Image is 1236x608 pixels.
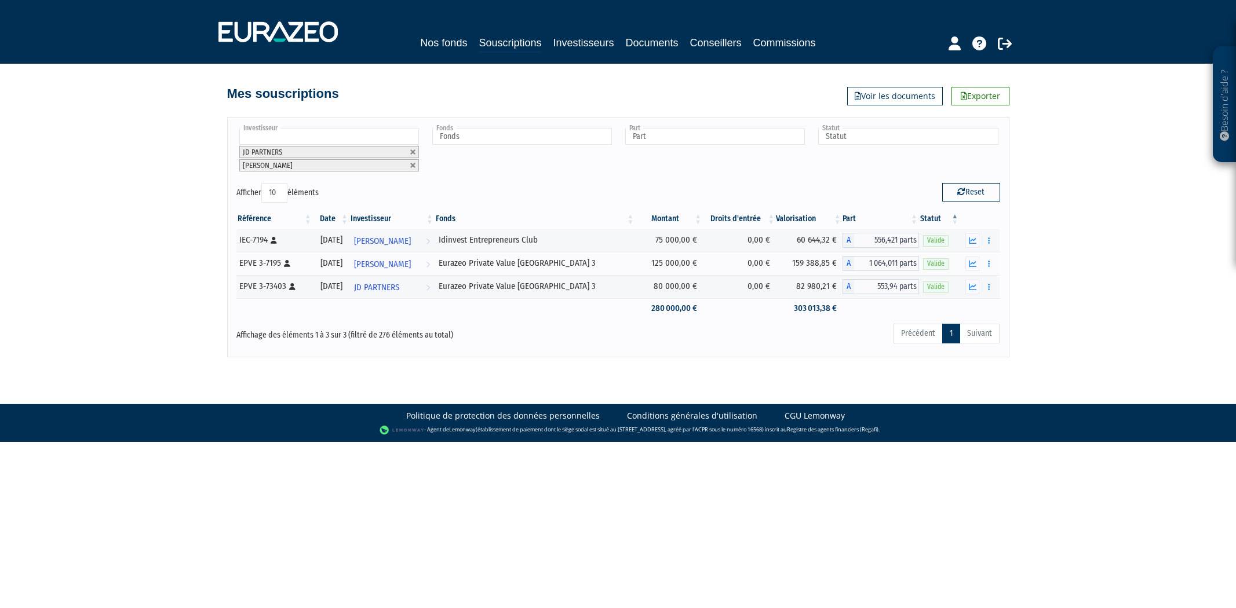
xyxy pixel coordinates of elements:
[426,277,430,298] i: Voir l'investisseur
[354,254,411,275] span: [PERSON_NAME]
[843,256,854,271] span: A
[435,209,635,229] th: Fonds: activer pour trier la colonne par ordre croissant
[703,252,776,275] td: 0,00 €
[776,229,842,252] td: 60 644,32 €
[635,298,703,318] td: 280 000,00 €
[426,254,430,275] i: Voir l'investisseur
[218,21,338,42] img: 1732889491-logotype_eurazeo_blanc_rvb.png
[854,279,919,294] span: 553,94 parts
[271,237,277,244] i: [Français] Personne physique
[776,275,842,298] td: 82 980,21 €
[942,324,960,343] a: 1
[354,277,399,298] span: JD PARTNERS
[923,235,949,246] span: Valide
[12,424,1224,436] div: - Agent de (établissement de paiement dont le siège social est situé au [STREET_ADDRESS], agréé p...
[703,209,776,229] th: Droits d'entrée: activer pour trier la colonne par ordre croissant
[753,35,816,51] a: Commissions
[843,233,854,248] span: A
[313,209,349,229] th: Date: activer pour trier la colonne par ordre croissant
[406,410,600,422] a: Politique de protection des données personnelles
[236,209,313,229] th: Référence : activer pour trier la colonne par ordre croissant
[354,230,411,252] span: [PERSON_NAME]
[243,148,282,156] span: JD PARTNERS
[261,183,287,203] select: Afficheréléments
[236,323,545,341] div: Affichage des éléments 1 à 3 sur 3 (filtré de 276 éléments au total)
[843,279,919,294] div: A - Eurazeo Private Value Europe 3
[843,209,919,229] th: Part: activer pour trier la colonne par ordre croissant
[942,183,1000,202] button: Reset
[349,275,435,298] a: JD PARTNERS
[349,209,435,229] th: Investisseur: activer pour trier la colonne par ordre croissant
[951,87,1009,105] a: Exporter
[317,234,345,246] div: [DATE]
[635,209,703,229] th: Montant: activer pour trier la colonne par ordre croissant
[919,209,960,229] th: Statut : activer pour trier la colonne par ordre d&eacute;croissant
[349,229,435,252] a: [PERSON_NAME]
[239,257,309,269] div: EPVE 3-7195
[553,35,614,51] a: Investisseurs
[243,161,293,170] span: [PERSON_NAME]
[426,230,430,252] i: Voir l'investisseur
[787,426,878,433] a: Registre des agents financiers (Regafi)
[703,275,776,298] td: 0,00 €
[439,234,631,246] div: Idinvest Entrepreneurs Club
[289,283,296,290] i: [Français] Personne physique
[843,233,919,248] div: A - Idinvest Entrepreneurs Club
[635,252,703,275] td: 125 000,00 €
[227,87,339,101] h4: Mes souscriptions
[626,35,679,51] a: Documents
[776,209,842,229] th: Valorisation: activer pour trier la colonne par ordre croissant
[239,280,309,292] div: EPVE 3-73403
[843,256,919,271] div: A - Eurazeo Private Value Europe 3
[284,260,290,267] i: [Français] Personne physique
[1218,53,1231,157] p: Besoin d'aide ?
[854,233,919,248] span: 556,421 parts
[923,281,949,292] span: Valide
[785,410,845,422] a: CGU Lemonway
[635,229,703,252] td: 75 000,00 €
[349,252,435,275] a: [PERSON_NAME]
[420,35,467,51] a: Nos fonds
[776,298,842,318] td: 303 013,38 €
[923,258,949,269] span: Valide
[380,424,424,436] img: logo-lemonway.png
[847,87,943,105] a: Voir les documents
[439,257,631,269] div: Eurazeo Private Value [GEOGRAPHIC_DATA] 3
[635,275,703,298] td: 80 000,00 €
[776,252,842,275] td: 159 388,85 €
[703,229,776,252] td: 0,00 €
[449,426,476,433] a: Lemonway
[690,35,742,51] a: Conseillers
[236,183,319,203] label: Afficher éléments
[479,35,541,53] a: Souscriptions
[439,280,631,292] div: Eurazeo Private Value [GEOGRAPHIC_DATA] 3
[317,257,345,269] div: [DATE]
[627,410,757,422] a: Conditions générales d'utilisation
[239,234,309,246] div: IEC-7194
[843,279,854,294] span: A
[854,256,919,271] span: 1 064,011 parts
[317,280,345,292] div: [DATE]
